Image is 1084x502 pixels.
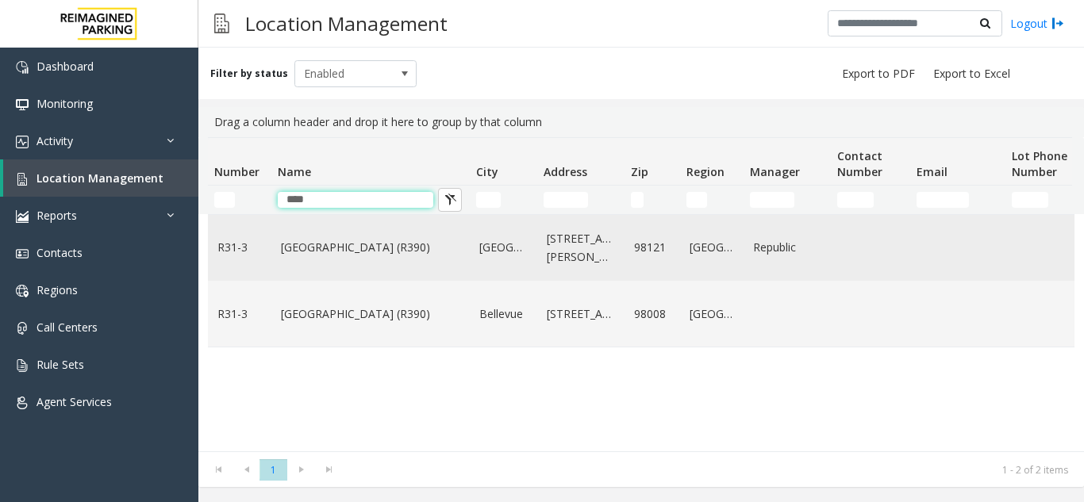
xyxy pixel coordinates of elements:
a: [STREET_ADDRESS][PERSON_NAME] [547,230,615,266]
span: Page 1 [259,459,287,481]
a: R31-3 [217,239,262,256]
a: Republic [753,239,821,256]
span: Contact Number [837,148,882,179]
span: Export to PDF [842,66,915,82]
button: Export to PDF [836,63,921,85]
td: Zip Filter [625,186,680,214]
a: Location Management [3,159,198,197]
input: Contact Number Filter [837,192,874,208]
span: Call Centers [37,320,98,335]
h3: Location Management [237,4,456,43]
span: Agent Services [37,394,112,409]
button: Export to Excel [927,63,1017,85]
input: Region Filter [686,192,707,208]
input: Zip Filter [631,192,644,208]
a: [GEOGRAPHIC_DATA] [690,239,734,256]
a: 98008 [634,305,671,323]
span: Monitoring [37,96,93,111]
td: Address Filter [537,186,625,214]
img: 'icon' [16,61,29,74]
span: Enabled [295,61,392,86]
span: Activity [37,133,73,148]
span: Regions [37,282,78,297]
span: Contacts [37,245,83,260]
span: Manager [750,164,800,179]
span: Zip [631,164,648,179]
span: Rule Sets [37,357,84,372]
span: Address [544,164,587,179]
a: [GEOGRAPHIC_DATA] (R390) [281,305,460,323]
span: Dashboard [37,59,94,74]
input: Number Filter [214,192,235,208]
img: 'icon' [16,359,29,372]
img: 'icon' [16,210,29,223]
input: Name Filter [278,192,433,208]
img: logout [1051,15,1064,32]
span: Name [278,164,311,179]
a: [GEOGRAPHIC_DATA] (R390) [281,239,460,256]
td: Number Filter [208,186,271,214]
a: Logout [1010,15,1064,32]
span: Region [686,164,725,179]
a: 98121 [634,239,671,256]
img: pageIcon [214,4,229,43]
img: 'icon' [16,397,29,409]
span: Email [917,164,948,179]
img: 'icon' [16,322,29,335]
input: City Filter [476,192,501,208]
a: R31-3 [217,305,262,323]
span: Number [214,164,259,179]
img: 'icon' [16,136,29,148]
input: Address Filter [544,192,588,208]
button: Clear [438,188,462,212]
a: [GEOGRAPHIC_DATA] [479,239,528,256]
td: Manager Filter [744,186,831,214]
label: Filter by status [210,67,288,81]
td: Name Filter [271,186,470,214]
input: Lot Phone Number Filter [1012,192,1048,208]
div: Data table [198,137,1084,451]
input: Manager Filter [750,192,794,208]
span: Lot Phone Number [1012,148,1067,179]
div: Drag a column header and drop it here to group by that column [208,107,1074,137]
span: Export to Excel [933,66,1010,82]
kendo-pager-info: 1 - 2 of 2 items [352,463,1068,477]
input: Email Filter [917,192,969,208]
img: 'icon' [16,247,29,260]
td: Region Filter [680,186,744,214]
a: [STREET_ADDRESS] [547,305,615,323]
span: Reports [37,208,77,223]
span: Location Management [37,171,163,186]
img: 'icon' [16,285,29,297]
td: Contact Number Filter [831,186,910,214]
img: 'icon' [16,173,29,186]
a: Bellevue [479,305,528,323]
img: 'icon' [16,98,29,111]
span: City [476,164,498,179]
td: City Filter [470,186,537,214]
td: Email Filter [910,186,1005,214]
a: [GEOGRAPHIC_DATA] [690,305,734,323]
